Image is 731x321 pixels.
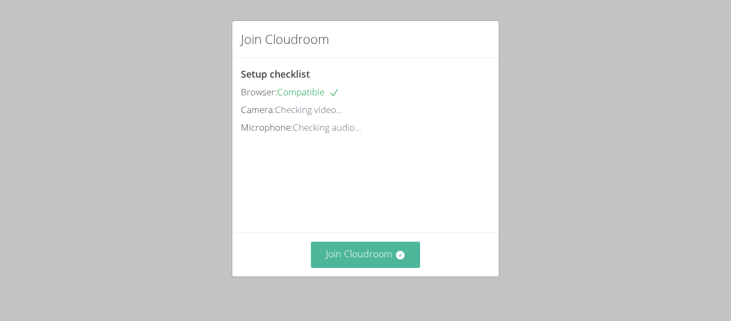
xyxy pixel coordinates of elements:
span: Checking audio... [293,121,361,133]
span: Microphone: [241,121,293,133]
button: Join Cloudroom [311,242,421,268]
span: Checking video... [275,103,342,116]
span: Setup checklist [241,68,310,80]
span: Compatible [277,86,339,98]
h2: Join Cloudroom [241,29,329,49]
span: Browser: [241,86,277,98]
span: Camera: [241,103,275,116]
